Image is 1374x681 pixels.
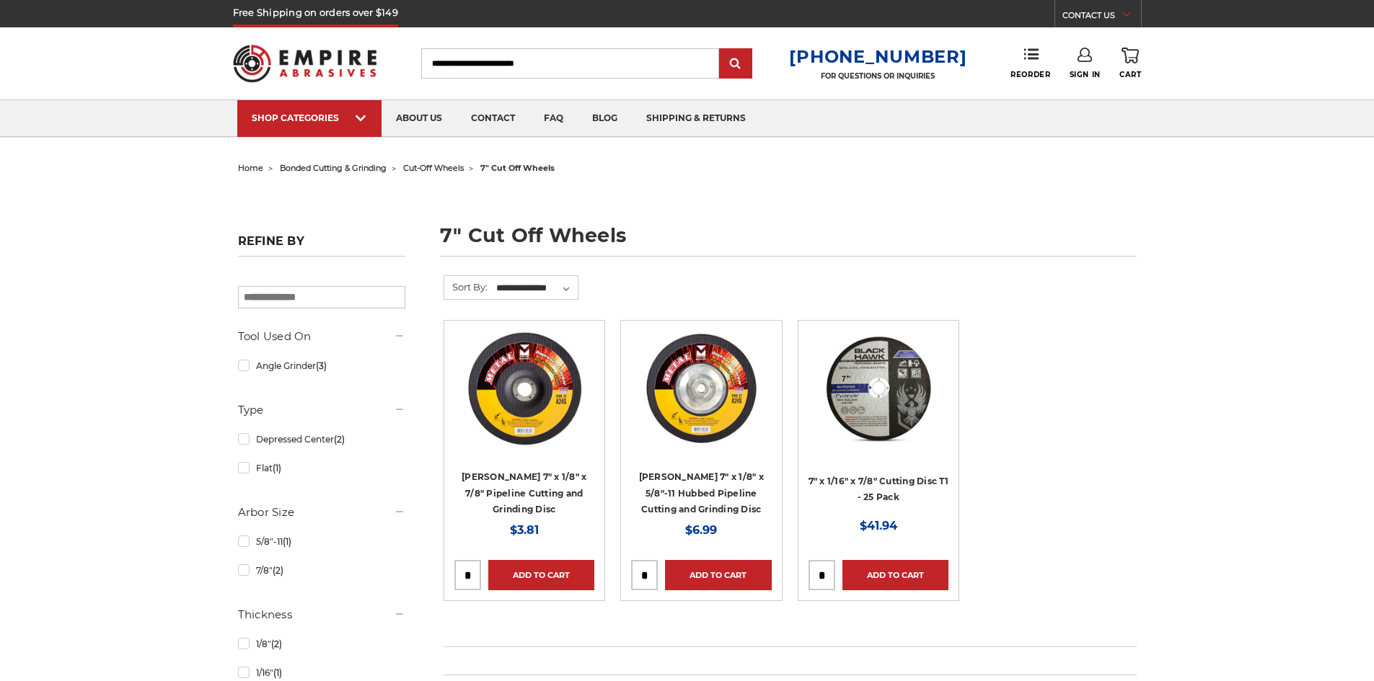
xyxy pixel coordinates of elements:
[1119,48,1141,79] a: Cart
[238,427,405,452] a: Depressed Center(2)
[273,565,283,576] span: (2)
[238,558,405,583] a: 7/8"(2)
[1062,7,1141,27] a: CONTACT US
[457,100,529,137] a: contact
[462,471,586,515] a: [PERSON_NAME] 7" x 1/8" x 7/8" Pipeline Cutting and Grinding Disc
[578,100,632,137] a: blog
[238,353,405,378] a: Angle Grinder(3)
[273,667,282,678] span: (1)
[334,434,345,445] span: (2)
[382,100,457,137] a: about us
[273,463,281,473] span: (1)
[238,163,263,173] a: home
[821,331,936,446] img: 7 x 1/16 x 7/8 abrasive cut off wheel
[238,504,405,521] h5: Arbor Size
[238,455,405,481] a: Flat(1)
[233,35,377,92] img: Empire Abrasives
[454,331,594,471] a: Mercer 7" x 1/8" x 7/8 Cutting and Light Grinding Wheel
[1070,70,1101,79] span: Sign In
[631,331,771,471] a: Mercer 7" x 1/8" x 5/8"-11 Hubbed Cutting and Light Grinding Wheel
[238,606,405,623] h5: Thickness
[860,519,897,533] span: $41.94
[467,331,582,446] img: Mercer 7" x 1/8" x 7/8 Cutting and Light Grinding Wheel
[809,476,948,503] a: 7" x 1/16" x 7/8" Cutting Disc T1 - 25 Pack
[842,560,948,590] a: Add to Cart
[440,226,1137,257] h1: 7" cut off wheels
[721,50,750,79] input: Submit
[271,638,282,649] span: (2)
[632,100,760,137] a: shipping & returns
[238,401,405,419] h5: Type
[1010,70,1050,79] span: Reorder
[444,276,488,298] label: Sort By:
[252,112,367,123] div: SHOP CATEGORIES
[494,277,578,299] select: Sort By:
[403,163,464,173] a: cut-off wheels
[238,631,405,656] a: 1/8"(2)
[238,529,405,554] a: 5/8"-11(1)
[238,234,405,257] h5: Refine by
[510,523,539,537] span: $3.81
[1010,48,1050,79] a: Reorder
[283,536,291,547] span: (1)
[1119,70,1141,79] span: Cart
[238,328,405,345] h5: Tool Used On
[665,560,771,590] a: Add to Cart
[488,560,594,590] a: Add to Cart
[685,523,717,537] span: $6.99
[316,360,327,371] span: (3)
[639,471,764,515] a: [PERSON_NAME] 7" x 1/8" x 5/8"-11 Hubbed Pipeline Cutting and Grinding Disc
[643,331,759,446] img: Mercer 7" x 1/8" x 5/8"-11 Hubbed Cutting and Light Grinding Wheel
[789,71,966,81] p: FOR QUESTIONS OR INQUIRIES
[280,163,387,173] a: bonded cutting & grinding
[529,100,578,137] a: faq
[809,331,948,471] a: 7 x 1/16 x 7/8 abrasive cut off wheel
[480,163,555,173] span: 7" cut off wheels
[789,46,966,67] a: [PHONE_NUMBER]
